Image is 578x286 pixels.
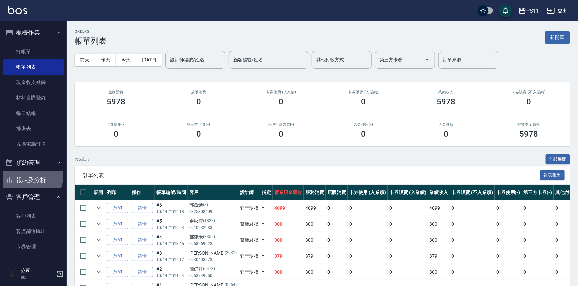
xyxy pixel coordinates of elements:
th: 指定 [260,185,273,200]
p: (2931) [225,250,237,257]
a: 詳情 [132,235,153,245]
div: PS11 [526,7,539,15]
h3: 0 [114,129,118,139]
td: #3 [155,248,188,264]
p: (0473) [203,266,215,273]
p: (1828) [203,218,215,225]
button: expand row [94,235,104,245]
img: Person [5,267,19,281]
h2: 店販消費 [165,90,232,94]
button: 全部展開 [546,154,570,165]
a: 客戶列表 [3,208,64,224]
td: 0 [348,232,388,248]
h3: 5978 [437,97,455,106]
button: 今天 [116,54,137,66]
h3: 0 [279,97,284,106]
td: 0 [522,216,554,232]
button: save [499,4,512,17]
h3: 0 [444,129,448,139]
th: 展開 [92,185,105,200]
td: 0 [495,264,522,280]
p: 0325308409 [189,209,237,215]
td: 300 [304,216,326,232]
td: Y [260,216,273,232]
a: 卡券管理 [3,239,64,254]
td: 0 [495,216,522,232]
td: 0 [495,232,522,248]
td: 0 [348,216,388,232]
a: 排班表 [3,121,64,136]
button: 列印 [107,219,128,229]
button: expand row [94,267,104,277]
h2: 卡券使用(-) [83,122,149,127]
td: Y [260,248,273,264]
h2: ORDERS [75,29,107,34]
td: Y [260,200,273,216]
td: 0 [522,232,554,248]
button: 列印 [107,235,128,245]
p: (3352) [203,234,215,241]
p: 10/14 (二) 12:17 [156,257,186,263]
p: 0930403973 [189,257,237,263]
td: 0 [450,216,495,232]
div: [PERSON_NAME] [189,250,237,257]
a: 詳情 [132,219,153,229]
td: 0 [522,248,554,264]
th: 操作 [130,185,155,200]
td: 300 [273,232,304,248]
td: 300 [273,264,304,280]
td: 0 [495,248,522,264]
td: 379 [428,248,450,264]
th: 帳單編號/時間 [155,185,188,200]
h2: 入金使用(-) [330,122,397,127]
td: 0 [388,248,428,264]
button: 登出 [544,5,570,17]
td: 0 [450,232,495,248]
h3: 帳單列表 [75,36,107,46]
button: 櫃檯作業 [3,24,64,41]
button: 預約管理 [3,154,64,171]
td: #2 [155,264,188,280]
button: 列印 [107,267,128,277]
th: 設計師 [238,185,260,200]
td: 0 [522,264,554,280]
div: 鄭建禾 [189,234,237,241]
p: 10/14 (二) 16:03 [156,225,186,231]
p: 10/14 (二) 11:54 [156,273,186,279]
button: 新開單 [545,31,570,44]
img: Logo [8,6,27,14]
th: 業績收入 [428,185,450,200]
div: 郭魚鱗 [189,202,237,209]
h3: 5978 [519,129,538,139]
a: 每日結帳 [3,106,64,121]
td: #4 [155,232,188,248]
h2: 入金儲值 [413,122,479,127]
p: 共 6 筆, 1 / 1 [75,156,93,162]
button: expand row [94,251,104,261]
button: expand row [94,203,104,213]
h2: 營業現金應收 [495,122,562,127]
button: Open [422,54,433,65]
a: 材料自購登錄 [3,90,64,105]
button: 前天 [75,54,95,66]
h3: 0 [361,129,366,139]
td: 0 [326,216,348,232]
td: 0 [326,264,348,280]
h3: 0 [279,129,284,139]
a: 客資篩選匯出 [3,224,64,239]
td: 0 [388,216,428,232]
th: 第三方卡券(-) [522,185,554,200]
a: 新開單 [545,34,570,40]
div: 簡仍丹 [189,266,237,273]
td: 0 [450,248,495,264]
td: 300 [428,216,450,232]
a: 現場電腦打卡 [3,136,64,151]
td: 蔡沛君 /6 [238,216,260,232]
p: 會計 [20,274,54,280]
h2: 其他付款方式(-) [248,122,314,127]
th: 列印 [105,185,130,200]
h3: 0 [196,129,201,139]
th: 店販消費 [326,185,348,200]
td: 4099 [304,200,326,216]
td: 0 [326,248,348,264]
